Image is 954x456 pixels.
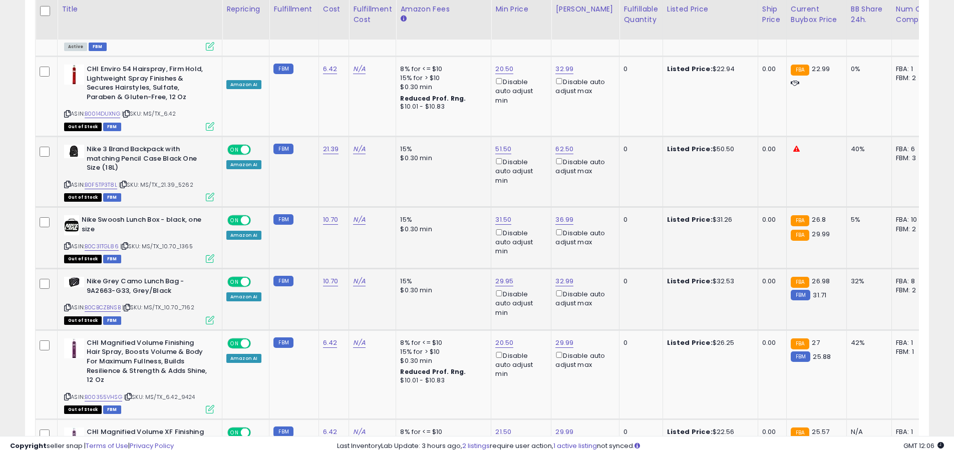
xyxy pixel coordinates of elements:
[851,338,884,347] div: 42%
[85,393,122,401] a: B00355VHSG
[495,338,513,348] a: 20.50
[273,144,293,154] small: FBM
[226,160,261,169] div: Amazon AI
[495,227,543,256] div: Disable auto adjust min
[400,74,483,83] div: 15% for > $10
[353,64,365,74] a: N/A
[273,64,293,74] small: FBM
[495,4,547,15] div: Min Price
[400,15,406,24] small: Amazon Fees.
[495,350,543,379] div: Disable auto adjust min
[400,347,483,356] div: 15% for > $10
[353,215,365,225] a: N/A
[323,338,338,348] a: 6.42
[762,338,779,347] div: 0.00
[103,255,121,263] span: FBM
[87,338,208,387] b: CHI Magnified Volume Finishing Hair Spray, Boosts Volume & Body For Maximum Fullness, Builds Resi...
[791,4,842,25] div: Current Buybox Price
[228,216,241,225] span: ON
[791,65,809,76] small: FBA
[400,145,483,154] div: 15%
[791,290,810,300] small: FBM
[226,4,265,15] div: Repricing
[667,276,713,286] b: Listed Price:
[226,292,261,301] div: Amazon AI
[64,193,102,202] span: All listings that are currently out of stock and unavailable for purchase on Amazon
[495,215,511,225] a: 31.50
[791,338,809,349] small: FBA
[228,339,241,347] span: ON
[400,277,483,286] div: 15%
[812,215,826,224] span: 26.8
[89,43,107,51] span: FBM
[400,65,483,74] div: 8% for <= $10
[791,215,809,226] small: FBA
[667,215,713,224] b: Listed Price:
[64,316,102,325] span: All listings that are currently out of stock and unavailable for purchase on Amazon
[851,145,884,154] div: 40%
[553,441,597,450] a: 1 active listing
[400,356,483,365] div: $0.30 min
[896,338,929,347] div: FBA: 1
[667,338,750,347] div: $26.25
[86,441,128,450] a: Terms of Use
[495,144,511,154] a: 51.50
[667,277,750,286] div: $32.53
[555,350,611,369] div: Disable auto adjust max
[228,278,241,286] span: ON
[495,156,543,185] div: Disable auto adjust min
[851,65,884,74] div: 0%
[555,338,573,348] a: 29.99
[762,4,782,25] div: Ship Price
[353,144,365,154] a: N/A
[119,181,193,189] span: | SKU: MS/TX_21.39_5262
[249,278,265,286] span: OFF
[64,255,102,263] span: All listings that are currently out of stock and unavailable for purchase on Amazon
[667,145,750,154] div: $50.50
[64,215,79,235] img: 41Zwgd8UXiL._SL40_.jpg
[400,225,483,234] div: $0.30 min
[400,4,487,15] div: Amazon Fees
[353,276,365,286] a: N/A
[623,215,655,224] div: 0
[103,193,121,202] span: FBM
[103,405,121,414] span: FBM
[555,227,611,247] div: Disable auto adjust max
[64,405,102,414] span: All listings that are currently out of stock and unavailable for purchase on Amazon
[896,4,932,25] div: Num of Comp.
[10,441,174,451] div: seller snap | |
[85,110,120,118] a: B0014DUXNG
[400,83,483,92] div: $0.30 min
[667,215,750,224] div: $31.26
[62,4,218,15] div: Title
[623,4,658,25] div: Fulfillable Quantity
[400,215,483,224] div: 15%
[87,277,208,298] b: Nike Grey Camo Lunch Bag - 9A2663-G33, Grey/Black
[226,80,261,89] div: Amazon AI
[273,337,293,348] small: FBM
[273,276,293,286] small: FBM
[762,277,779,286] div: 0.00
[462,441,490,450] a: 2 listings
[903,441,944,450] span: 2025-08-12 12:06 GMT
[623,65,655,74] div: 0
[896,225,929,234] div: FBM: 2
[64,277,214,323] div: ASIN:
[495,288,543,317] div: Disable auto adjust min
[791,351,810,362] small: FBM
[667,144,713,154] b: Listed Price:
[400,286,483,295] div: $0.30 min
[851,215,884,224] div: 5%
[555,215,573,225] a: 36.99
[353,4,392,25] div: Fulfillment Cost
[555,156,611,176] div: Disable auto adjust max
[64,145,214,200] div: ASIN:
[896,277,929,286] div: FBA: 8
[812,229,830,239] span: 29.99
[762,215,779,224] div: 0.00
[555,276,573,286] a: 32.99
[813,352,831,361] span: 25.88
[64,43,87,51] span: All listings currently available for purchase on Amazon
[813,290,826,300] span: 31.71
[896,286,929,295] div: FBM: 2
